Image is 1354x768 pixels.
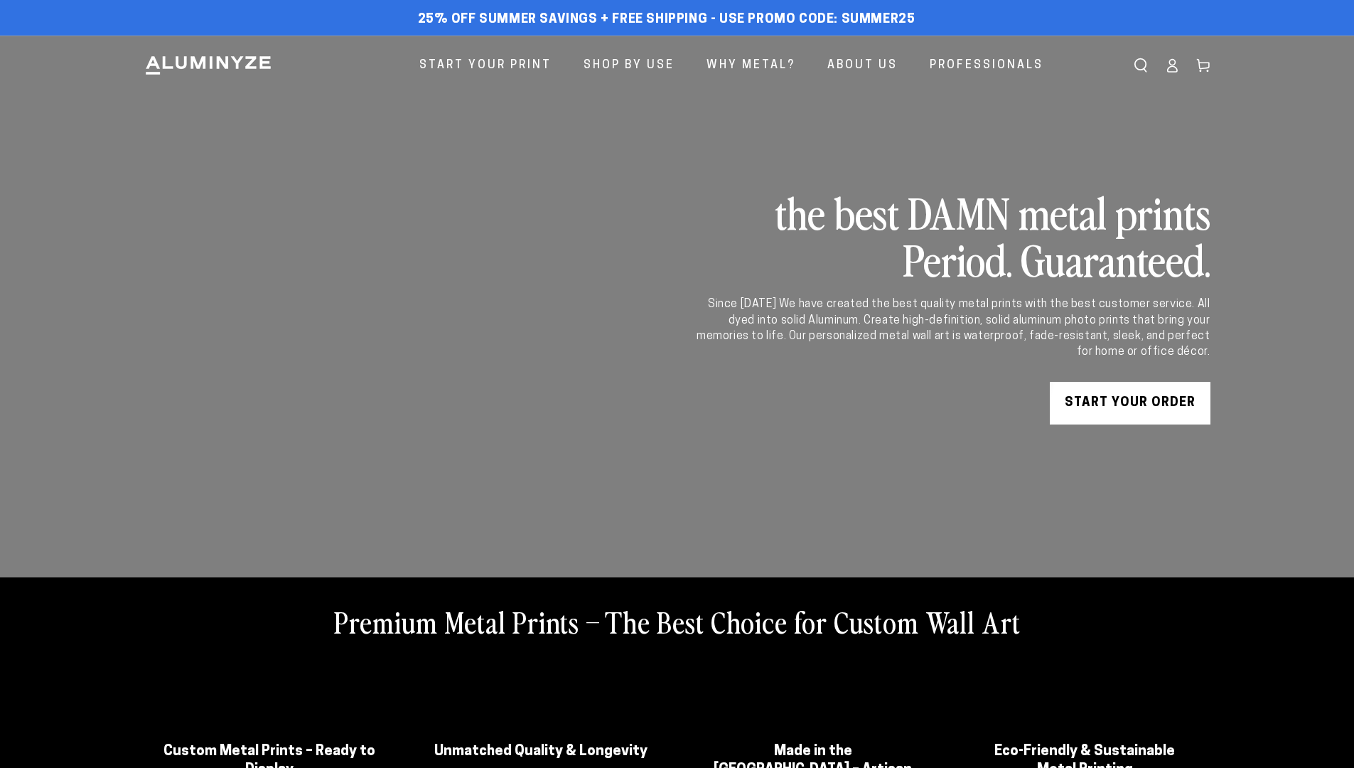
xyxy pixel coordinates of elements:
a: Professionals [919,47,1054,85]
span: Shop By Use [584,55,675,76]
h2: Premium Metal Prints – The Best Choice for Custom Wall Art [334,603,1021,640]
h2: Unmatched Quality & Longevity [434,742,649,761]
span: Why Metal? [706,55,795,76]
a: Shop By Use [573,47,685,85]
span: Professionals [930,55,1043,76]
a: About Us [817,47,908,85]
div: Since [DATE] We have created the best quality metal prints with the best customer service. All dy... [694,297,1210,361]
a: Why Metal? [696,47,806,85]
span: 25% off Summer Savings + Free Shipping - Use Promo Code: SUMMER25 [418,12,915,28]
a: START YOUR Order [1050,382,1210,425]
span: Start Your Print [419,55,552,76]
h2: the best DAMN metal prints Period. Guaranteed. [694,188,1210,282]
span: About Us [827,55,898,76]
img: Aluminyze [144,55,272,76]
summary: Search our site [1125,50,1156,81]
a: Start Your Print [409,47,562,85]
